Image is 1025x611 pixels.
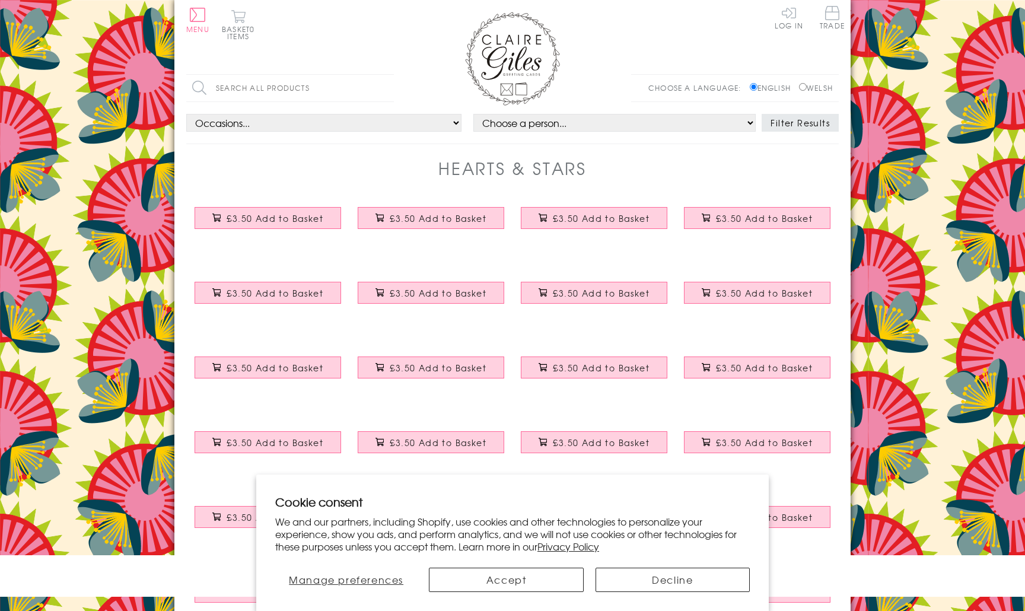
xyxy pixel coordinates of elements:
button: Filter Results [762,114,839,132]
button: Basket0 items [222,9,254,40]
button: £3.50 Add to Basket [195,207,342,229]
button: £3.50 Add to Basket [521,431,668,453]
a: Thank You Card, Pink Star, Thank You Very Much, Embellished with a padded star £3.50 Add to Basket [186,497,349,548]
span: £3.50 Add to Basket [716,212,813,224]
a: Birthday Card, Godmother, Yellow Stars, Embellished with a padded star £3.50 Add to Basket [349,422,512,473]
a: Birthday Card, Heart, great grandmother, fabric butterfly Embellished £3.50 Add to Basket [349,348,512,399]
span: £3.50 Add to Basket [553,287,650,299]
input: Search [382,75,394,101]
button: £3.50 Add to Basket [195,282,342,304]
button: Decline [596,568,750,592]
button: £3.50 Add to Basket [358,357,505,378]
button: £3.50 Add to Basket [521,207,668,229]
span: £3.50 Add to Basket [390,287,486,299]
a: Birthday Card, Heart, great granddaughter, fabric butterfly Embellished £3.50 Add to Basket [676,348,839,399]
a: Log In [775,6,803,29]
span: £3.50 Add to Basket [716,362,813,374]
button: £3.50 Add to Basket [358,431,505,453]
label: Welsh [799,82,833,93]
a: Baby Card, Welcome to the world little sister, Embellished with a padded star £3.50 Add to Basket [676,422,839,473]
button: £3.50 Add to Basket [195,506,342,528]
a: Birthday Card, Hearts, happy birthday Nan, embellished with a fabric butterfly £3.50 Add to Basket [349,273,512,324]
p: We and our partners, including Shopify, use cookies and other technologies to personalize your ex... [275,515,750,552]
span: £3.50 Add to Basket [553,437,650,448]
input: English [750,83,757,91]
span: £3.50 Add to Basket [390,212,486,224]
h2: Cookie consent [275,494,750,510]
span: £3.50 Add to Basket [390,362,486,374]
span: £3.50 Add to Basket [390,437,486,448]
button: £3.50 Add to Basket [195,357,342,378]
span: £3.50 Add to Basket [227,437,323,448]
button: Manage preferences [275,568,417,592]
span: Manage preferences [289,572,403,587]
button: £3.50 Add to Basket [684,357,831,378]
button: £3.50 Add to Basket [358,207,505,229]
a: Birthday Card, Blue Stars, Happy Birthday, Embellished with a shiny padded star £3.50 Add to Basket [349,198,512,249]
span: £3.50 Add to Basket [227,511,323,523]
button: £3.50 Add to Basket [684,431,831,453]
button: £3.50 Add to Basket [684,207,831,229]
span: Trade [820,6,845,29]
img: Claire Giles Greetings Cards [465,12,560,106]
label: English [750,82,797,93]
button: £3.50 Add to Basket [195,431,342,453]
span: £3.50 Add to Basket [716,437,813,448]
input: Welsh [799,83,807,91]
button: Accept [429,568,583,592]
button: £3.50 Add to Basket [521,357,668,378]
a: Trade [820,6,845,31]
span: £3.50 Add to Basket [716,287,813,299]
button: £3.50 Add to Basket [521,282,668,304]
span: £3.50 Add to Basket [227,287,323,299]
span: £3.50 Add to Basket [227,362,323,374]
p: Choose a language: [648,82,747,93]
a: Birthday Card, Heart, to a great Sister, fabric butterfly Embellished £3.50 Add to Basket [676,273,839,324]
h1: Hearts & Stars [438,156,587,180]
a: Birthday Card, Blue Star, Grandson, Embellished with a padded star £3.50 Add to Basket [512,348,676,399]
span: Menu [186,24,209,34]
a: Birthday Card, Step Mum, Pink Stars, Embellished with a padded star £3.50 Add to Basket [186,422,349,473]
a: General Card Card, Blue Stars, Embellished with a shiny padded star £3.50 Add to Basket [186,198,349,249]
a: Birthday Card, Pink Hearts, daughter-in-law, Embellished with a padded star £3.50 Add to Basket [186,348,349,399]
span: £3.50 Add to Basket [227,212,323,224]
span: £3.50 Add to Basket [553,362,650,374]
a: Birthday Card, Pink Stars, birthday girl, Embellished with a padded star £3.50 Add to Basket [186,273,349,324]
button: £3.50 Add to Basket [358,282,505,304]
a: Birthday Card, Blue Stars, Super Star, Embellished with a padded star £3.50 Add to Basket [676,198,839,249]
a: Privacy Policy [537,539,599,553]
a: Exam Good Luck Card, Pink Stars, Embellished with a padded star £3.50 Add to Basket [512,422,676,473]
span: 0 items [227,24,254,42]
a: Birthday Card, Love Heart, To My Grlfriend, fabric butterfly Embellished £3.50 Add to Basket [512,273,676,324]
a: Birthday Card, Blue Stars, Happy Birthday, Embellished with a shiny padded star £3.50 Add to Basket [512,198,676,249]
button: £3.50 Add to Basket [684,282,831,304]
input: Search all products [186,75,394,101]
button: Menu [186,8,209,33]
span: £3.50 Add to Basket [553,212,650,224]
